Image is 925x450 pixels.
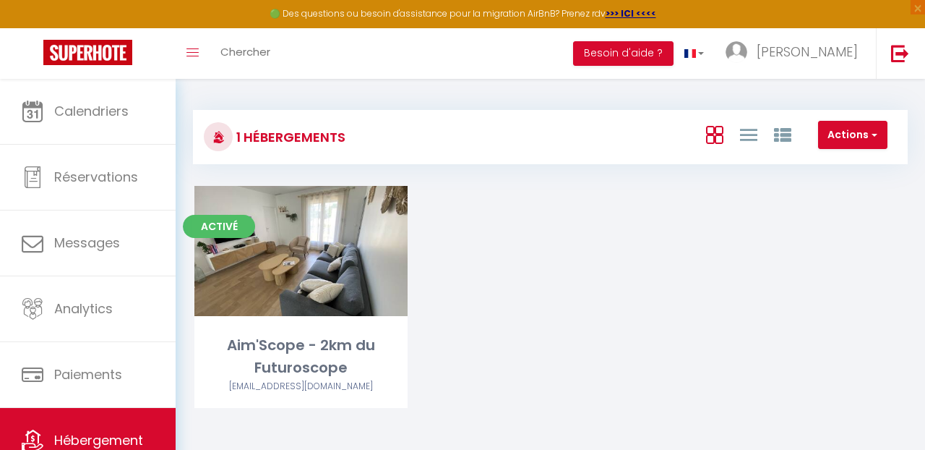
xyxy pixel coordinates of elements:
a: >>> ICI <<<< [606,7,656,20]
a: ... [PERSON_NAME] [715,28,876,79]
img: Super Booking [43,40,132,65]
button: Besoin d'aide ? [573,41,674,66]
a: Chercher [210,28,281,79]
span: Chercher [220,44,270,59]
span: Calendriers [54,102,129,120]
img: logout [891,44,909,62]
span: Analytics [54,300,113,318]
span: Réservations [54,168,138,186]
button: Actions [818,121,887,150]
a: Vue par Groupe [774,122,791,146]
a: Vue en Box [706,122,723,146]
span: Activé [183,215,255,238]
span: Hébergement [54,431,143,449]
span: Messages [54,234,120,252]
h3: 1 Hébergements [233,121,345,153]
a: Vue en Liste [740,122,757,146]
span: Paiements [54,365,122,383]
div: Aim'Scope - 2km du Futuroscope [194,334,408,380]
span: [PERSON_NAME] [757,43,858,61]
div: Airbnb [194,380,408,394]
img: ... [726,41,747,63]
